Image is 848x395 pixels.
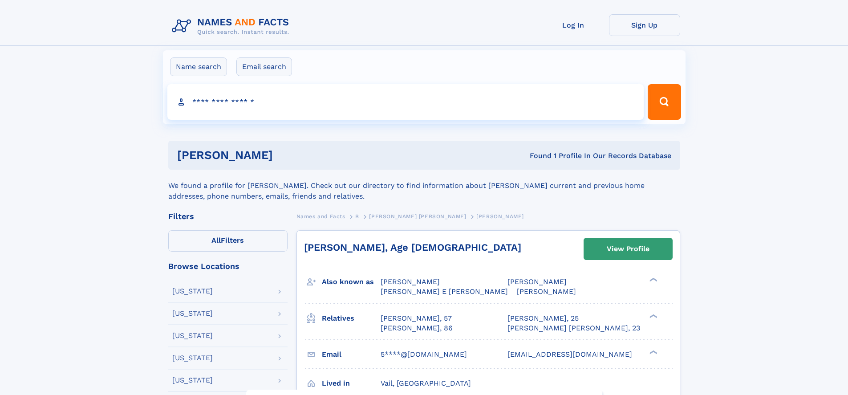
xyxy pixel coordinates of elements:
h3: Email [322,347,381,362]
span: Vail, [GEOGRAPHIC_DATA] [381,379,471,387]
input: search input [167,84,644,120]
label: Filters [168,230,288,252]
a: View Profile [584,238,672,260]
span: All [211,236,221,244]
span: [PERSON_NAME] E [PERSON_NAME] [381,287,508,296]
span: [EMAIL_ADDRESS][DOMAIN_NAME] [507,350,632,358]
div: Browse Locations [168,262,288,270]
h1: [PERSON_NAME] [177,150,402,161]
a: Log In [538,14,609,36]
h3: Relatives [322,311,381,326]
img: Logo Names and Facts [168,14,296,38]
div: [US_STATE] [172,354,213,362]
span: [PERSON_NAME] [517,287,576,296]
h3: Lived in [322,376,381,391]
a: [PERSON_NAME] [PERSON_NAME], 23 [507,323,640,333]
label: Name search [170,57,227,76]
span: [PERSON_NAME] [381,277,440,286]
div: Found 1 Profile In Our Records Database [401,151,671,161]
label: Email search [236,57,292,76]
div: We found a profile for [PERSON_NAME]. Check out our directory to find information about [PERSON_N... [168,170,680,202]
span: [PERSON_NAME] [PERSON_NAME] [369,213,466,220]
span: B [355,213,359,220]
span: [PERSON_NAME] [476,213,524,220]
div: ❯ [647,313,658,319]
a: [PERSON_NAME], 57 [381,314,452,323]
div: [US_STATE] [172,288,213,295]
a: [PERSON_NAME], 25 [507,314,579,323]
div: [US_STATE] [172,377,213,384]
div: ❯ [647,349,658,355]
div: [US_STATE] [172,332,213,339]
a: B [355,211,359,222]
a: Sign Up [609,14,680,36]
div: [US_STATE] [172,310,213,317]
div: Filters [168,212,288,220]
a: [PERSON_NAME], Age [DEMOGRAPHIC_DATA] [304,242,521,253]
a: [PERSON_NAME] [PERSON_NAME] [369,211,466,222]
button: Search Button [648,84,681,120]
a: [PERSON_NAME], 86 [381,323,453,333]
h3: Also known as [322,274,381,289]
div: ❯ [647,277,658,283]
a: Names and Facts [296,211,345,222]
span: [PERSON_NAME] [507,277,567,286]
div: View Profile [607,239,649,259]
